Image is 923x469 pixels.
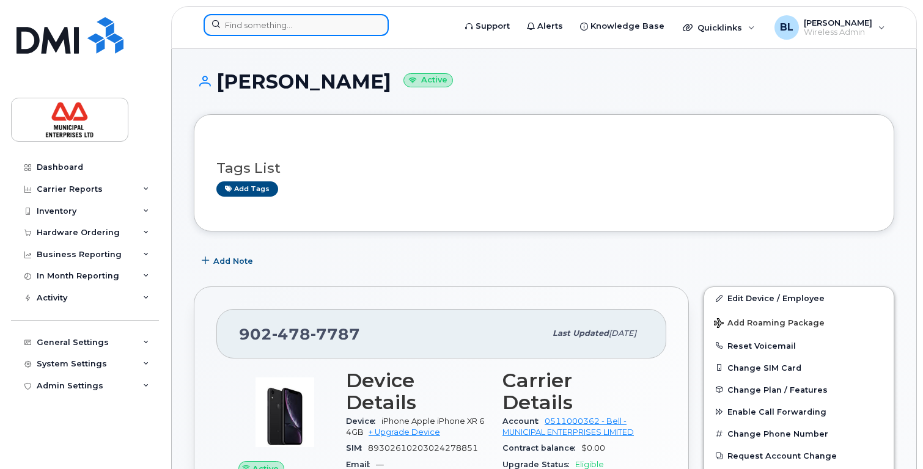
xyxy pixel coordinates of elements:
button: Change Plan / Features [704,379,894,401]
h3: Device Details [346,369,488,413]
span: Change Plan / Features [727,385,828,394]
h1: [PERSON_NAME] [194,71,894,92]
span: — [376,460,384,469]
button: Add Roaming Package [704,310,894,335]
a: + Upgrade Device [369,427,440,437]
span: Last updated [553,329,609,338]
h3: Carrier Details [502,369,644,413]
button: Request Account Change [704,445,894,467]
span: 7787 [311,325,360,343]
h3: Tags List [216,161,872,176]
a: Edit Device / Employee [704,287,894,309]
a: Add tags [216,181,278,197]
span: 89302610203024278851 [368,443,478,453]
button: Reset Voicemail [704,335,894,357]
span: [DATE] [609,329,636,338]
span: Upgrade Status [502,460,575,469]
span: Contract balance [502,443,581,453]
span: Enable Call Forwarding [727,407,826,416]
span: SIM [346,443,368,453]
span: Device [346,416,381,426]
button: Add Note [194,250,263,272]
span: Email [346,460,376,469]
span: Add Note [213,255,253,267]
small: Active [403,73,453,87]
img: image20231002-3703462-1qb80zy.jpeg [248,376,322,449]
span: Add Roaming Package [714,318,825,330]
button: Enable Call Forwarding [704,401,894,423]
span: iPhone Apple iPhone XR 64GB [346,416,485,437]
span: Account [502,416,545,426]
span: 902 [239,325,360,343]
span: $0.00 [581,443,605,453]
button: Change SIM Card [704,357,894,379]
span: Eligible [575,460,604,469]
span: 478 [272,325,311,343]
button: Change Phone Number [704,423,894,445]
a: 0511000362 - Bell - MUNICIPAL ENTERPRISES LIMITED [502,416,634,437]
